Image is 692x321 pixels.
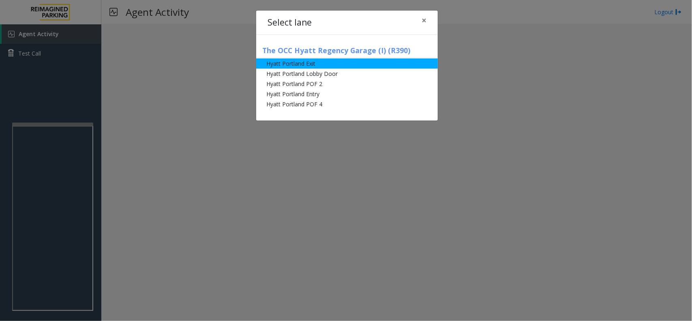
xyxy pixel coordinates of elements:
h5: The OCC Hyatt Regency Garage (I) (R390) [256,46,438,58]
span: × [422,15,426,26]
li: Hyatt Portland Lobby Door [256,69,438,79]
h4: Select lane [268,16,312,29]
li: Hyatt Portland Exit [256,58,438,69]
li: Hyatt Portland POF 2 [256,79,438,89]
li: Hyatt Portland POF 4 [256,99,438,109]
button: Close [416,11,432,30]
li: Hyatt Portland Entry [256,89,438,99]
